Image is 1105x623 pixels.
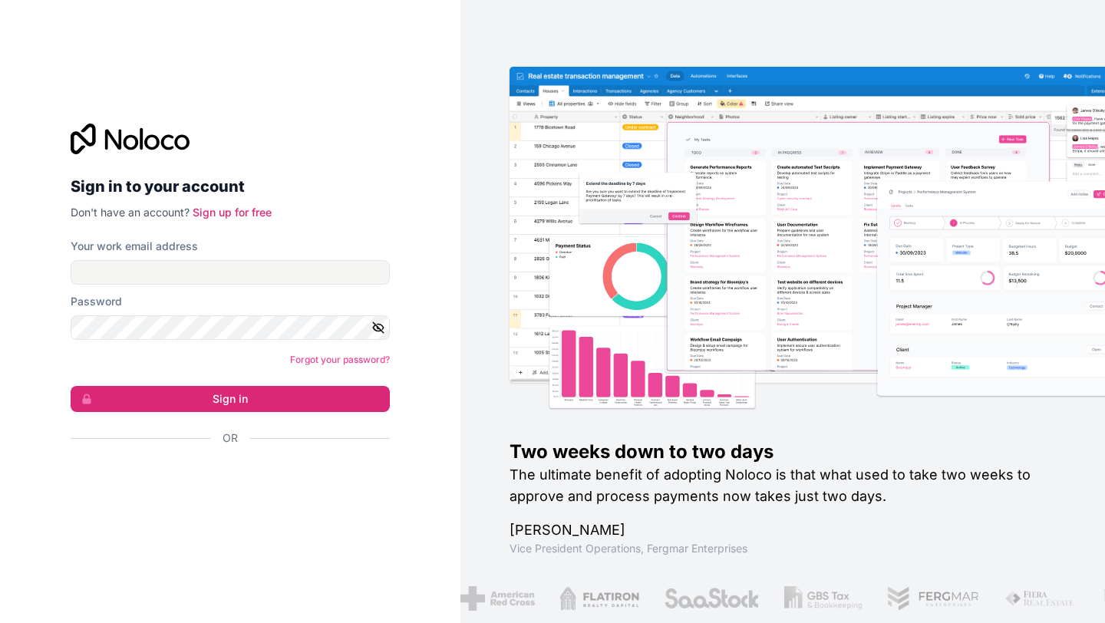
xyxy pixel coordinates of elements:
span: Or [223,430,238,446]
img: /assets/fergmar-CudnrXN5.png [884,586,978,611]
input: Email address [71,260,390,285]
img: /assets/flatiron-C8eUkumj.png [557,586,637,611]
img: /assets/american-red-cross-BAupjrZR.png [458,586,533,611]
h1: Two weeks down to two days [510,440,1056,464]
h1: Vice President Operations , Fergmar Enterprises [510,541,1056,556]
img: /assets/fiera-fwj2N5v4.png [1002,586,1074,611]
span: Don't have an account? [71,206,190,219]
img: /assets/gbstax-C-GtDUiK.png [782,586,859,611]
h2: Sign in to your account [71,173,390,200]
label: Password [71,294,122,309]
h1: [PERSON_NAME] [510,519,1056,541]
img: /assets/saastock-C6Zbiodz.png [661,586,757,611]
a: Sign up for free [193,206,272,219]
h2: The ultimate benefit of adopting Noloco is that what used to take two weeks to approve and proces... [510,464,1056,507]
input: Password [71,315,390,340]
button: Sign in [71,386,390,412]
label: Your work email address [71,239,198,254]
a: Forgot your password? [290,354,390,365]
